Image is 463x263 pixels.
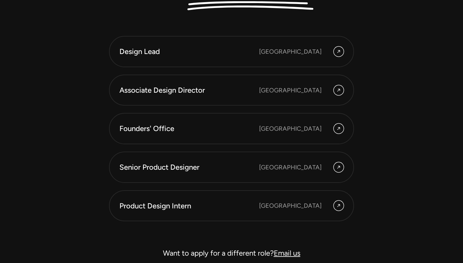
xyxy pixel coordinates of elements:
[119,123,259,134] div: Founders' Office
[109,113,354,144] a: Founders' Office [GEOGRAPHIC_DATA]
[119,201,259,211] div: Product Design Intern
[259,124,322,133] div: [GEOGRAPHIC_DATA]
[259,86,322,95] div: [GEOGRAPHIC_DATA]
[119,46,259,57] div: Design Lead
[259,47,322,56] div: [GEOGRAPHIC_DATA]
[119,85,259,95] div: Associate Design Director
[109,36,354,67] a: Design Lead [GEOGRAPHIC_DATA]
[259,201,322,210] div: [GEOGRAPHIC_DATA]
[119,162,259,172] div: Senior Product Designer
[109,190,354,222] a: Product Design Intern [GEOGRAPHIC_DATA]
[109,246,354,261] div: Want to apply for a different role?
[109,75,354,106] a: Associate Design Director [GEOGRAPHIC_DATA]
[274,249,300,257] a: Email us
[259,163,322,172] div: [GEOGRAPHIC_DATA]
[109,152,354,183] a: Senior Product Designer [GEOGRAPHIC_DATA]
